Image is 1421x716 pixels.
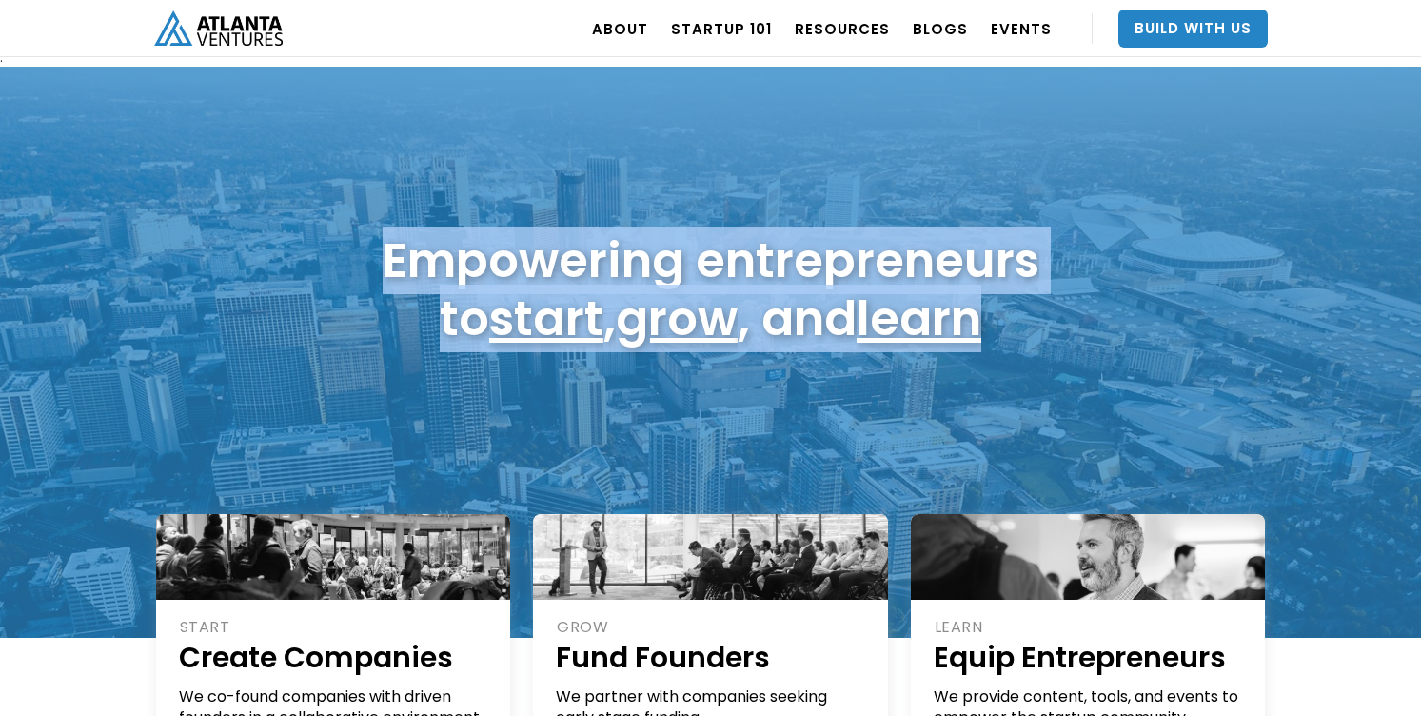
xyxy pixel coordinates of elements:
[671,2,772,55] a: Startup 101
[383,231,1039,348] h1: Empowering entrepreneurs to , , and
[616,285,738,352] a: grow
[556,638,867,677] h1: Fund Founders
[557,617,867,638] div: GROW
[935,617,1245,638] div: LEARN
[795,2,890,55] a: RESOURCES
[913,2,968,55] a: BLOGS
[592,2,648,55] a: ABOUT
[489,285,603,352] a: start
[934,638,1245,677] h1: Equip Entrepreneurs
[180,617,490,638] div: START
[1118,10,1268,48] a: Build With Us
[179,638,490,677] h1: Create Companies
[857,285,981,352] a: learn
[991,2,1052,55] a: EVENTS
